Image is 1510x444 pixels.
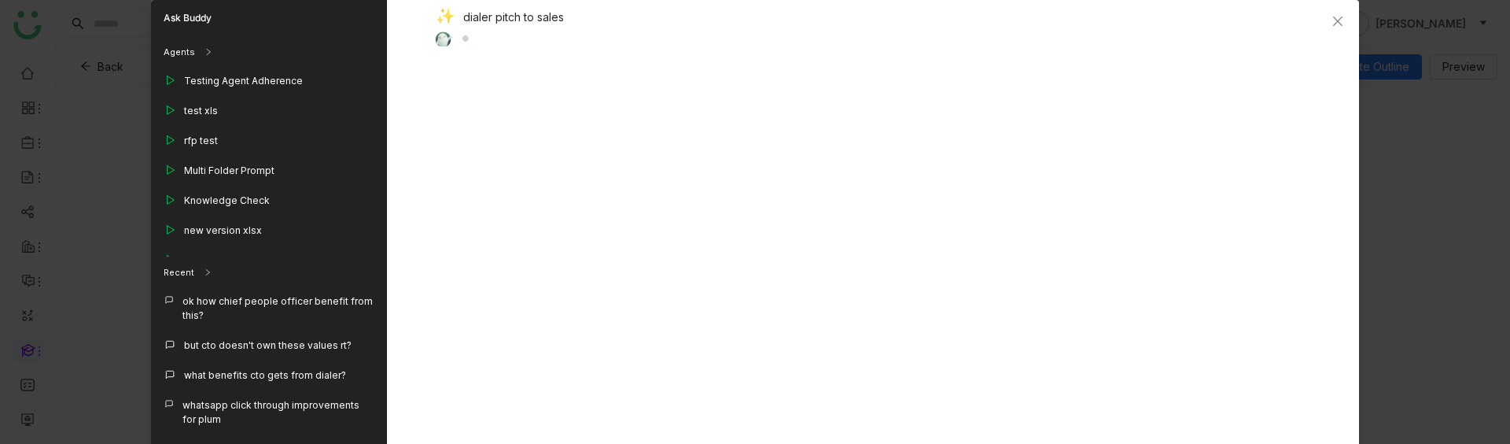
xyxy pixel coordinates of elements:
[164,266,194,279] div: Recent
[164,134,176,146] img: play_outline.svg
[164,368,176,381] img: callout.svg
[184,134,218,148] div: rfp test
[164,194,176,206] img: play_outline.svg
[164,164,176,176] img: play_outline.svg
[184,253,259,268] div: Customers Only
[164,224,176,236] img: play_outline.svg
[164,398,175,409] img: callout.svg
[164,294,175,305] img: callout.svg
[184,194,270,208] div: Knowledge Check
[436,8,1298,30] div: dialer pitch to sales
[182,294,374,323] div: ok how chief people officer benefit from this?
[151,36,387,68] div: Agents
[164,253,176,266] img: play_outline.svg
[184,368,346,383] div: what benefits cto gets from dialer?
[164,74,176,87] img: play_outline.svg
[184,224,262,238] div: new version xlsx
[184,164,274,178] div: Multi Folder Prompt
[151,257,387,288] div: Recent
[184,74,303,88] div: Testing Agent Adherence
[164,339,176,351] img: callout.svg
[184,339,352,353] div: but cto doesn't own these values rt?
[182,398,374,427] div: whatsapp click through improvements for plum
[164,46,195,59] div: Agents
[184,104,218,118] div: test xls
[164,104,176,117] img: play_outline.svg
